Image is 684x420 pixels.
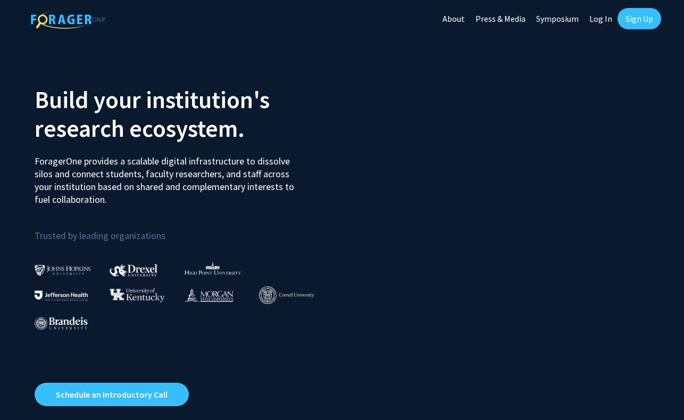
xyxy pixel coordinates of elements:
[35,383,189,406] a: Opens in a new tab
[35,85,334,143] h2: Build your institution's research ecosystem.
[35,265,91,276] img: Johns Hopkins University
[35,317,88,330] img: Brandeis University
[35,291,88,301] img: Thomas Jefferson University
[185,288,233,302] img: Morgan State University
[35,147,298,206] p: ForagerOne provides a scalable digital infrastructure to dissolve silos and connect students, fac...
[31,10,105,29] img: ForagerOne Logo
[618,8,661,29] a: Sign Up
[259,286,314,304] img: Cornell University
[185,262,241,275] img: High Point University
[110,288,165,302] img: University of Kentucky
[35,215,334,244] p: Trusted by leading organizations
[110,264,157,276] img: Drexel University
